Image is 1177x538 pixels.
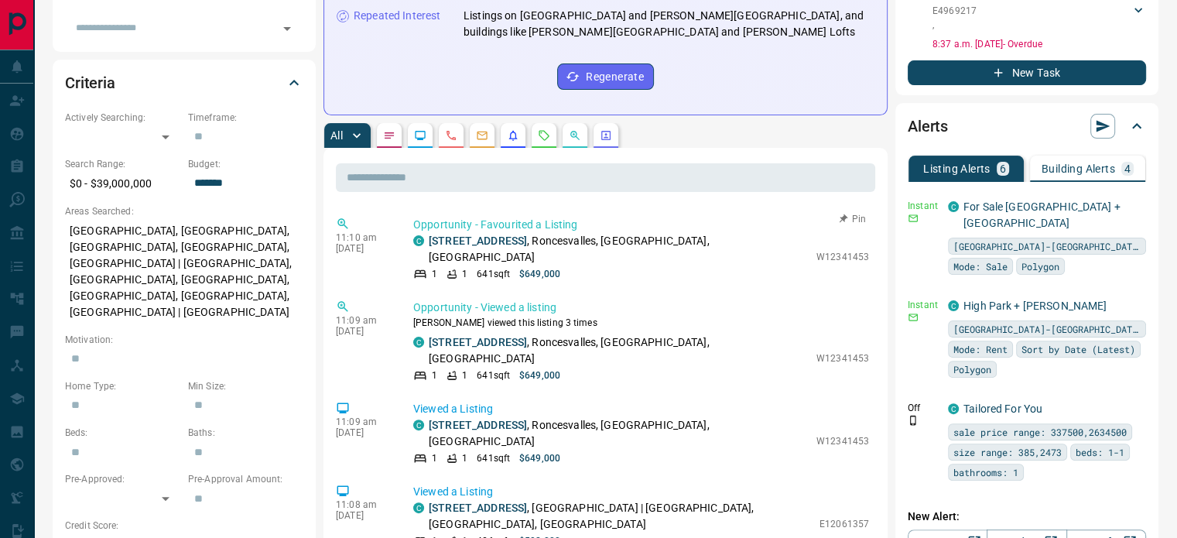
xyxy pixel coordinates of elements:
p: , Roncesvalles, [GEOGRAPHIC_DATA], [GEOGRAPHIC_DATA] [429,233,809,266]
p: [PERSON_NAME] viewed this listing 3 times [413,316,869,330]
p: [DATE] [336,326,390,337]
p: Building Alerts [1042,163,1115,174]
svg: Requests [538,129,550,142]
svg: Opportunities [569,129,581,142]
svg: Emails [476,129,488,142]
p: 641 sqft [477,368,510,382]
span: [GEOGRAPHIC_DATA]-[GEOGRAPHIC_DATA] [953,238,1141,254]
span: Polygon [1021,259,1059,274]
p: Budget: [188,157,303,171]
h2: Criteria [65,70,115,95]
p: Opportunity - Favourited a Listing [413,217,869,233]
button: Regenerate [557,63,654,90]
p: 641 sqft [477,451,510,465]
div: Alerts [908,108,1146,145]
span: size range: 385,2473 [953,444,1062,460]
p: All [330,130,343,141]
p: 1 [432,368,437,382]
p: Listings on [GEOGRAPHIC_DATA] and [PERSON_NAME][GEOGRAPHIC_DATA], and buildings like [PERSON_NAME... [464,8,874,40]
button: Open [276,18,298,39]
p: Actively Searching: [65,111,180,125]
p: 4 [1124,163,1131,174]
p: Viewed a Listing [413,484,869,500]
p: [DATE] [336,243,390,254]
p: 1 [432,267,437,281]
span: Polygon [953,362,991,377]
svg: Listing Alerts [507,129,519,142]
svg: Lead Browsing Activity [414,129,426,142]
div: condos.ca [413,420,424,430]
p: Search Range: [65,157,180,171]
div: condos.ca [413,337,424,348]
p: E4969217 [932,4,977,18]
div: condos.ca [948,300,959,311]
p: [DATE] [336,510,390,521]
p: 1 [462,267,467,281]
a: [STREET_ADDRESS] [429,419,527,431]
svg: Notes [383,129,395,142]
svg: Calls [445,129,457,142]
svg: Agent Actions [600,129,612,142]
p: 11:09 am [336,315,390,326]
h2: Alerts [908,114,948,139]
div: condos.ca [413,235,424,246]
span: [GEOGRAPHIC_DATA]-[GEOGRAPHIC_DATA] [953,321,1141,337]
p: Off [908,401,939,415]
p: Min Size: [188,379,303,393]
svg: Email [908,213,919,224]
p: , [GEOGRAPHIC_DATA] | [GEOGRAPHIC_DATA], [GEOGRAPHIC_DATA], [GEOGRAPHIC_DATA] [429,500,812,533]
p: Instant [908,199,939,213]
p: , Roncesvalles, [GEOGRAPHIC_DATA], [GEOGRAPHIC_DATA] [429,334,809,367]
p: 11:08 am [336,499,390,510]
p: [GEOGRAPHIC_DATA], [GEOGRAPHIC_DATA], [GEOGRAPHIC_DATA], [GEOGRAPHIC_DATA], [GEOGRAPHIC_DATA] | [... [65,218,303,325]
p: Listing Alerts [923,163,991,174]
p: Timeframe: [188,111,303,125]
p: Opportunity - Viewed a listing [413,300,869,316]
p: , [932,18,977,32]
a: High Park + [PERSON_NAME] [963,300,1107,312]
a: For Sale [GEOGRAPHIC_DATA] + [GEOGRAPHIC_DATA] [963,200,1121,229]
div: condos.ca [413,502,424,513]
a: [STREET_ADDRESS] [429,235,527,247]
p: , Roncesvalles, [GEOGRAPHIC_DATA], [GEOGRAPHIC_DATA] [429,417,809,450]
svg: Email [908,312,919,323]
p: 641 sqft [477,267,510,281]
p: Instant [908,298,939,312]
p: 1 [462,451,467,465]
a: Tailored For You [963,403,1042,415]
p: [DATE] [336,427,390,438]
p: Home Type: [65,379,180,393]
p: Viewed a Listing [413,401,869,417]
p: $649,000 [519,451,560,465]
span: sale price range: 337500,2634500 [953,424,1127,440]
p: 1 [462,368,467,382]
button: New Task [908,60,1146,85]
p: $649,000 [519,368,560,382]
a: [STREET_ADDRESS] [429,502,527,514]
p: Pre-Approved: [65,472,180,486]
p: $649,000 [519,267,560,281]
p: Pre-Approval Amount: [188,472,303,486]
div: E4969217, [932,1,1146,35]
span: bathrooms: 1 [953,464,1018,480]
p: W12341453 [816,351,869,365]
p: W12341453 [816,250,869,264]
p: Beds: [65,426,180,440]
p: 11:09 am [336,416,390,427]
p: W12341453 [816,434,869,448]
p: Baths: [188,426,303,440]
p: E12061357 [819,517,869,531]
p: $0 - $39,000,000 [65,171,180,197]
span: beds: 1-1 [1076,444,1124,460]
p: Motivation: [65,333,303,347]
a: [STREET_ADDRESS] [429,336,527,348]
div: condos.ca [948,201,959,212]
span: Sort by Date (Latest) [1021,341,1135,357]
p: Areas Searched: [65,204,303,218]
div: condos.ca [948,403,959,414]
p: 1 [432,451,437,465]
p: 6 [1000,163,1006,174]
span: Mode: Rent [953,341,1008,357]
p: New Alert: [908,509,1146,525]
p: 11:10 am [336,232,390,243]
